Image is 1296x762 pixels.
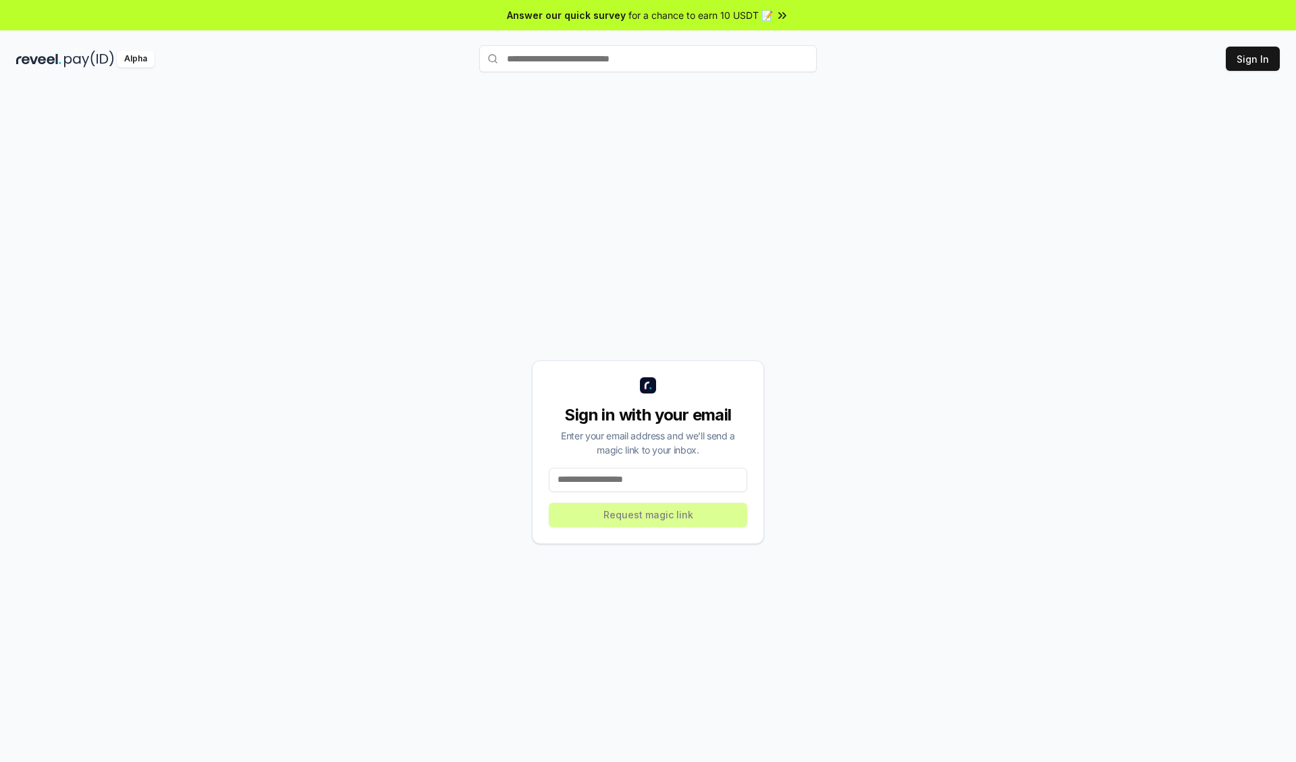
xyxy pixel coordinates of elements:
div: Sign in with your email [549,404,747,426]
button: Sign In [1226,47,1280,71]
img: pay_id [64,51,114,67]
div: Alpha [117,51,155,67]
span: Answer our quick survey [507,8,626,22]
img: logo_small [640,377,656,393]
div: Enter your email address and we’ll send a magic link to your inbox. [549,429,747,457]
span: for a chance to earn 10 USDT 📝 [628,8,773,22]
img: reveel_dark [16,51,61,67]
